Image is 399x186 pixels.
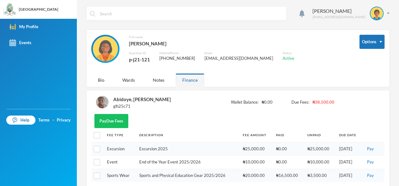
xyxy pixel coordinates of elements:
a: Terms [38,117,50,123]
td: ₦16,500.00 [273,169,305,182]
td: Sports and Physical Education Gear 2025/2026 [136,169,240,182]
div: [PERSON_NAME] [312,7,365,15]
th: Paid [273,128,305,142]
td: ₦20,000.00 [240,169,273,182]
button: PayDue Fees [94,114,128,128]
button: Pay [365,172,376,179]
div: · [53,117,54,123]
th: Description [136,128,240,142]
th: Fee Amount [240,128,273,142]
div: Finance [176,73,204,87]
img: STUDENT [370,7,383,20]
th: Unpaid [304,128,336,142]
th: Due Date [336,128,362,142]
td: [DATE] [336,142,362,156]
div: Wards [116,73,141,87]
a: Help [6,116,35,125]
img: GUARDIAN [93,36,118,61]
div: [GEOGRAPHIC_DATA] [19,7,58,12]
img: STUDENT [96,96,109,108]
th: Fee Type [104,128,136,142]
div: [PHONE_NUMBER] [159,55,195,62]
div: [PERSON_NAME] [129,39,294,48]
img: search [90,11,95,17]
span: ₦0.00 [262,99,273,106]
div: p-j21-121 [129,55,150,64]
button: Pay [365,159,376,166]
span: Due Fees: [291,99,309,106]
div: [EMAIL_ADDRESS][DOMAIN_NAME] [312,15,365,19]
td: ₦0.00 [273,142,305,156]
div: Abidoye, [PERSON_NAME] [113,95,171,103]
span: Wallet Balance: [231,99,258,106]
div: Bio [91,73,111,87]
td: [DATE] [336,169,362,182]
td: End of the Year Event 2025/2026 [136,156,240,169]
div: Full name [129,35,294,39]
img: logo [3,3,16,16]
div: Guardian ID [129,51,150,55]
td: Sports Wear [104,169,136,182]
div: Status [283,51,294,55]
td: ₦0.00 [273,156,305,169]
div: Email [205,51,273,55]
div: Notes [146,73,171,87]
div: [EMAIL_ADDRESS][DOMAIN_NAME] [205,55,273,62]
td: ₦10,000.00 [240,156,273,169]
td: ₦25,000.00 [304,142,336,156]
td: ₦10,000.00 [304,156,336,169]
a: Privacy [57,117,71,123]
td: Excursion [104,142,136,156]
div: Mobile Phone [159,51,195,55]
div: My Profile [9,23,38,30]
input: Search [99,7,283,21]
div: Events [9,39,31,46]
td: Event [104,156,136,169]
td: Excursion 2025 [136,142,240,156]
button: Options [359,35,385,49]
td: [DATE] [336,156,362,169]
button: Pay [365,146,376,152]
td: ₦25,000.00 [240,142,273,156]
span: ₦38,500.00 [312,99,334,106]
div: Active [283,55,294,62]
div: glh25c71 [113,103,171,110]
td: ₦3,500.00 [304,169,336,182]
